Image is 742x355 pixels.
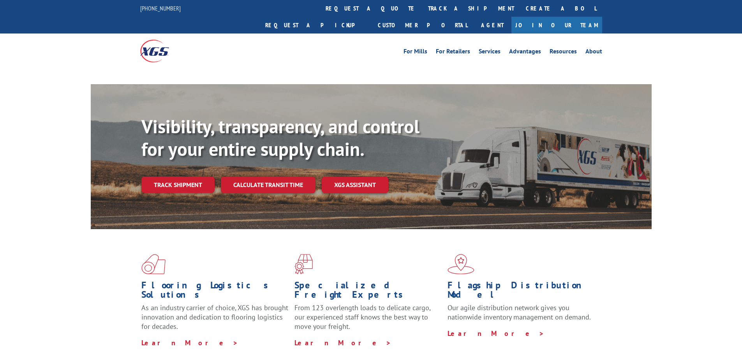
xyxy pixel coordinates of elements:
[448,281,595,303] h1: Flagship Distribution Model
[372,17,473,34] a: Customer Portal
[448,254,474,274] img: xgs-icon-flagship-distribution-model-red
[221,177,315,193] a: Calculate transit time
[448,329,545,338] a: Learn More >
[294,338,391,347] a: Learn More >
[141,338,238,347] a: Learn More >
[448,303,591,321] span: Our agile distribution network gives you nationwide inventory management on demand.
[511,17,602,34] a: Join Our Team
[585,48,602,57] a: About
[509,48,541,57] a: Advantages
[141,114,419,161] b: Visibility, transparency, and control for your entire supply chain.
[141,177,215,193] a: Track shipment
[259,17,372,34] a: Request a pickup
[436,48,470,57] a: For Retailers
[404,48,427,57] a: For Mills
[140,4,181,12] a: [PHONE_NUMBER]
[550,48,577,57] a: Resources
[294,281,442,303] h1: Specialized Freight Experts
[294,303,442,338] p: From 123 overlength loads to delicate cargo, our experienced staff knows the best way to move you...
[322,177,388,193] a: XGS ASSISTANT
[294,254,313,274] img: xgs-icon-focused-on-flooring-red
[141,303,288,331] span: As an industry carrier of choice, XGS has brought innovation and dedication to flooring logistics...
[473,17,511,34] a: Agent
[479,48,501,57] a: Services
[141,281,289,303] h1: Flooring Logistics Solutions
[141,254,166,274] img: xgs-icon-total-supply-chain-intelligence-red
